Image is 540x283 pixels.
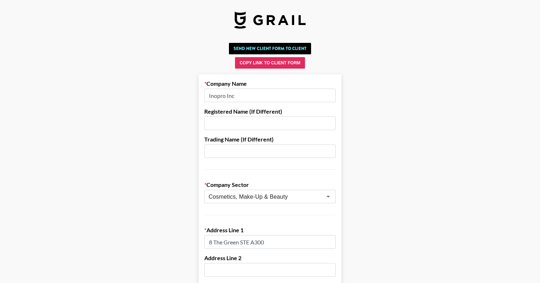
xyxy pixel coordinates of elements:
button: Open [323,192,333,202]
button: Copy Link to Client Form [235,57,305,69]
button: Send New Client Form to Client [229,43,311,54]
label: Company Sector [204,181,336,188]
label: Address Line 1 [204,227,336,234]
label: Address Line 2 [204,254,336,262]
label: Company Name [204,80,336,87]
label: Trading Name (If Different) [204,136,336,143]
img: Grail Talent Logo [234,11,306,29]
label: Registered Name (If Different) [204,108,336,115]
